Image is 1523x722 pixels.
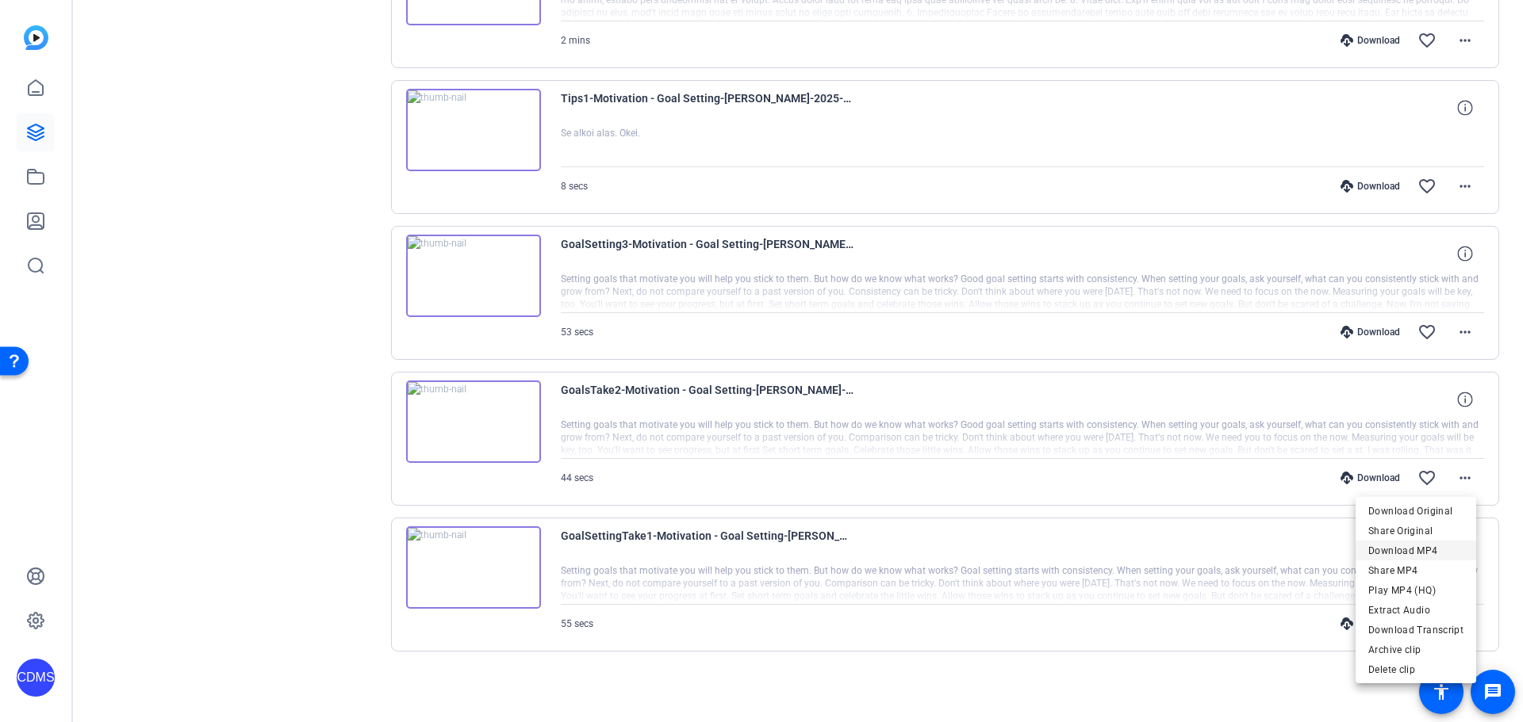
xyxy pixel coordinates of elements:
span: Download MP4 [1368,541,1464,560]
span: Extract Audio [1368,601,1464,620]
span: Share MP4 [1368,561,1464,580]
span: Share Original [1368,521,1464,541]
span: Archive clip [1368,640,1464,659]
span: Delete clip [1368,660,1464,679]
span: Download Original [1368,502,1464,521]
span: Download Transcript [1368,621,1464,640]
span: Play MP4 (HQ) [1368,581,1464,600]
